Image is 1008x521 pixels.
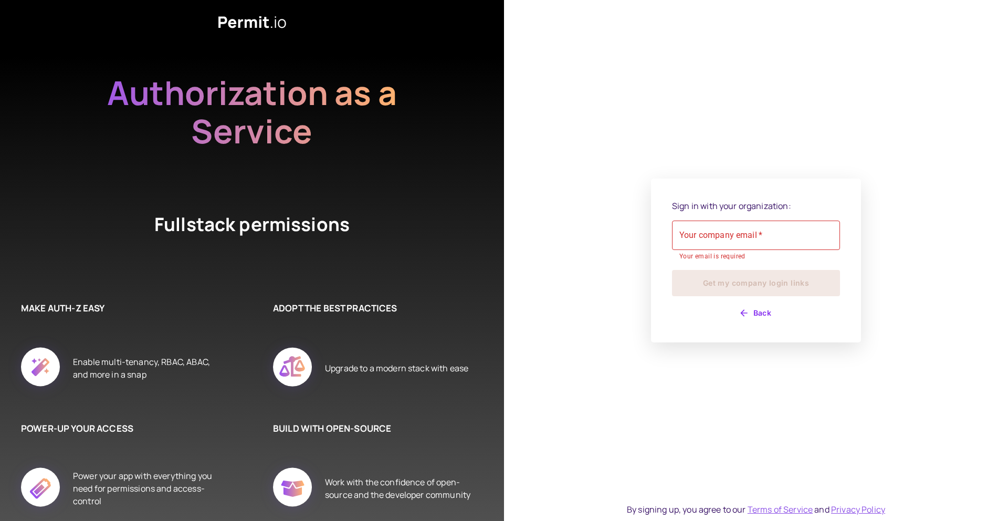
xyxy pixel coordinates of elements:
[627,503,885,516] div: By signing up, you agree to our and
[325,456,472,521] div: Work with the confidence of open-source and the developer community
[115,212,388,260] h4: Fullstack permissions
[672,305,840,321] button: Back
[672,200,840,212] p: Sign in with your organization:
[273,422,472,435] h6: BUILD WITH OPEN-SOURCE
[672,270,840,296] button: Get my company login links
[73,74,430,160] h2: Authorization as a Service
[679,252,833,262] p: Your email is required
[831,504,885,515] a: Privacy Policy
[73,336,220,401] div: Enable multi-tenancy, RBAC, ABAC, and more in a snap
[748,504,813,515] a: Terms of Service
[325,336,468,401] div: Upgrade to a modern stack with ease
[73,456,220,521] div: Power your app with everything you need for permissions and access-control
[21,422,220,435] h6: POWER-UP YOUR ACCESS
[273,301,472,315] h6: ADOPT THE BEST PRACTICES
[21,301,220,315] h6: MAKE AUTH-Z EASY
